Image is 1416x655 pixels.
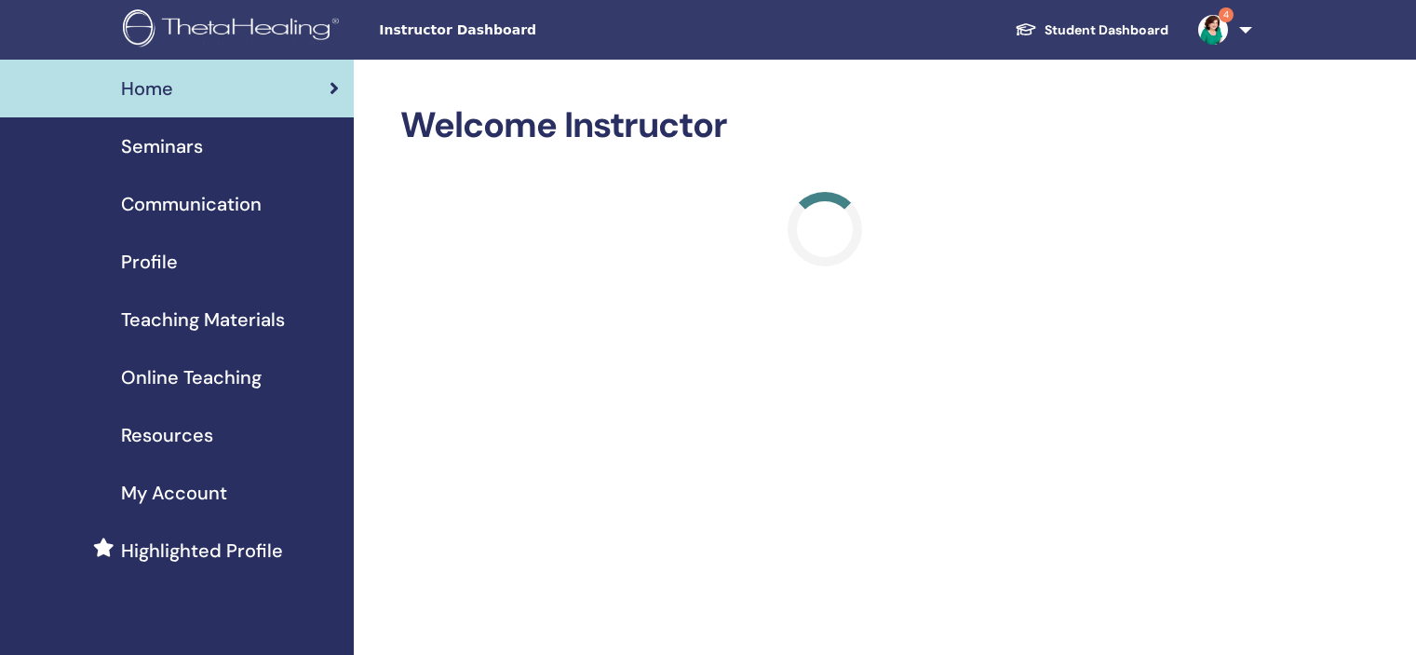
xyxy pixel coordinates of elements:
span: My Account [121,479,227,507]
span: Instructor Dashboard [379,20,658,40]
h2: Welcome Instructor [400,104,1248,147]
span: Online Teaching [121,363,262,391]
span: Teaching Materials [121,306,285,334]
span: Resources [121,421,213,449]
img: graduation-cap-white.svg [1015,21,1037,37]
img: default.jpg [1198,15,1228,45]
span: Seminars [121,132,203,160]
span: Home [121,75,173,102]
span: Communication [121,190,262,218]
img: logo.png [123,9,345,51]
span: Profile [121,248,178,276]
span: Highlighted Profile [121,537,283,565]
a: Student Dashboard [1000,13,1183,48]
span: 4 [1219,7,1234,22]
